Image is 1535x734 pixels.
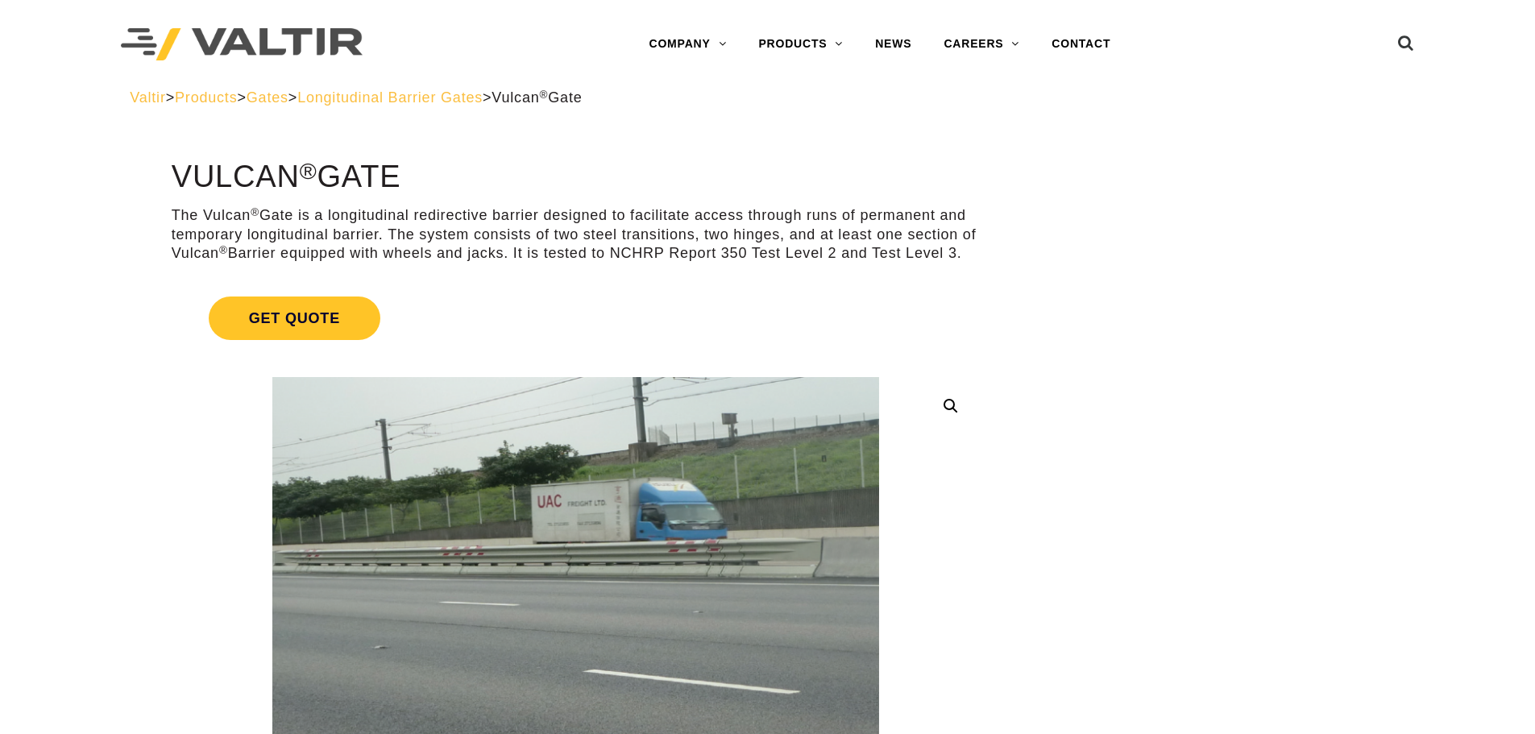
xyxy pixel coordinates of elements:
span: Vulcan Gate [492,89,582,106]
a: Products [175,89,237,106]
a: PRODUCTS [742,28,859,60]
div: > > > > [130,89,1405,107]
sup: ® [251,206,259,218]
a: Gates [247,89,288,106]
a: Get Quote [172,277,980,359]
a: NEWS [859,28,927,60]
a: CONTACT [1035,28,1126,60]
img: Valtir [121,28,363,61]
sup: ® [300,158,317,184]
sup: ® [540,89,549,101]
a: Valtir [130,89,165,106]
a: COMPANY [633,28,742,60]
a: Longitudinal Barrier Gates [297,89,483,106]
h1: Vulcan Gate [172,160,980,194]
p: The Vulcan Gate is a longitudinal redirective barrier designed to facilitate access through runs ... [172,206,980,263]
sup: ® [219,244,228,256]
a: CAREERS [927,28,1035,60]
span: Get Quote [209,297,380,340]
